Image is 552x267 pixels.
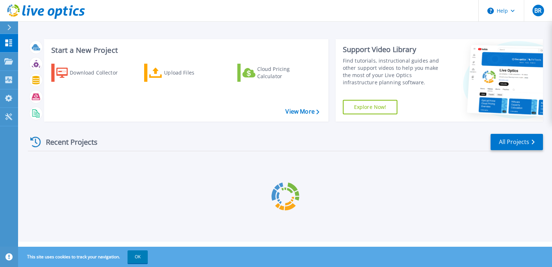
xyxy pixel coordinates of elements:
[128,250,148,263] button: OK
[70,65,128,80] div: Download Collector
[491,134,543,150] a: All Projects
[144,64,225,82] a: Upload Files
[164,65,222,80] div: Upload Files
[28,133,107,151] div: Recent Projects
[237,64,318,82] a: Cloud Pricing Calculator
[257,65,315,80] div: Cloud Pricing Calculator
[51,46,319,54] h3: Start a New Project
[534,8,542,13] span: BR
[343,45,447,54] div: Support Video Library
[20,250,148,263] span: This site uses cookies to track your navigation.
[343,57,447,86] div: Find tutorials, instructional guides and other support videos to help you make the most of your L...
[285,108,319,115] a: View More
[343,100,398,114] a: Explore Now!
[51,64,132,82] a: Download Collector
